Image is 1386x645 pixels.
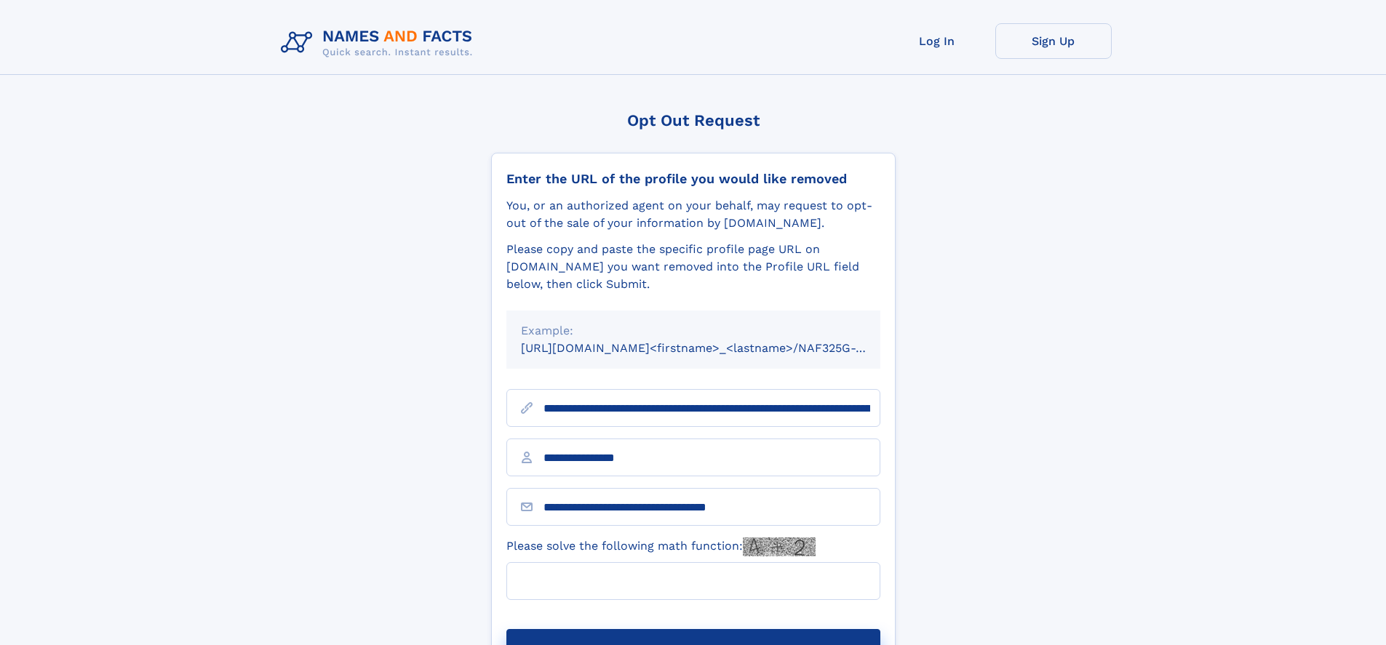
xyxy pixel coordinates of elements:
[506,197,880,232] div: You, or an authorized agent on your behalf, may request to opt-out of the sale of your informatio...
[275,23,485,63] img: Logo Names and Facts
[491,111,896,129] div: Opt Out Request
[506,171,880,187] div: Enter the URL of the profile you would like removed
[521,322,866,340] div: Example:
[506,241,880,293] div: Please copy and paste the specific profile page URL on [DOMAIN_NAME] you want removed into the Pr...
[506,537,816,556] label: Please solve the following math function:
[995,23,1112,59] a: Sign Up
[879,23,995,59] a: Log In
[521,341,908,355] small: [URL][DOMAIN_NAME]<firstname>_<lastname>/NAF325G-xxxxxxxx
